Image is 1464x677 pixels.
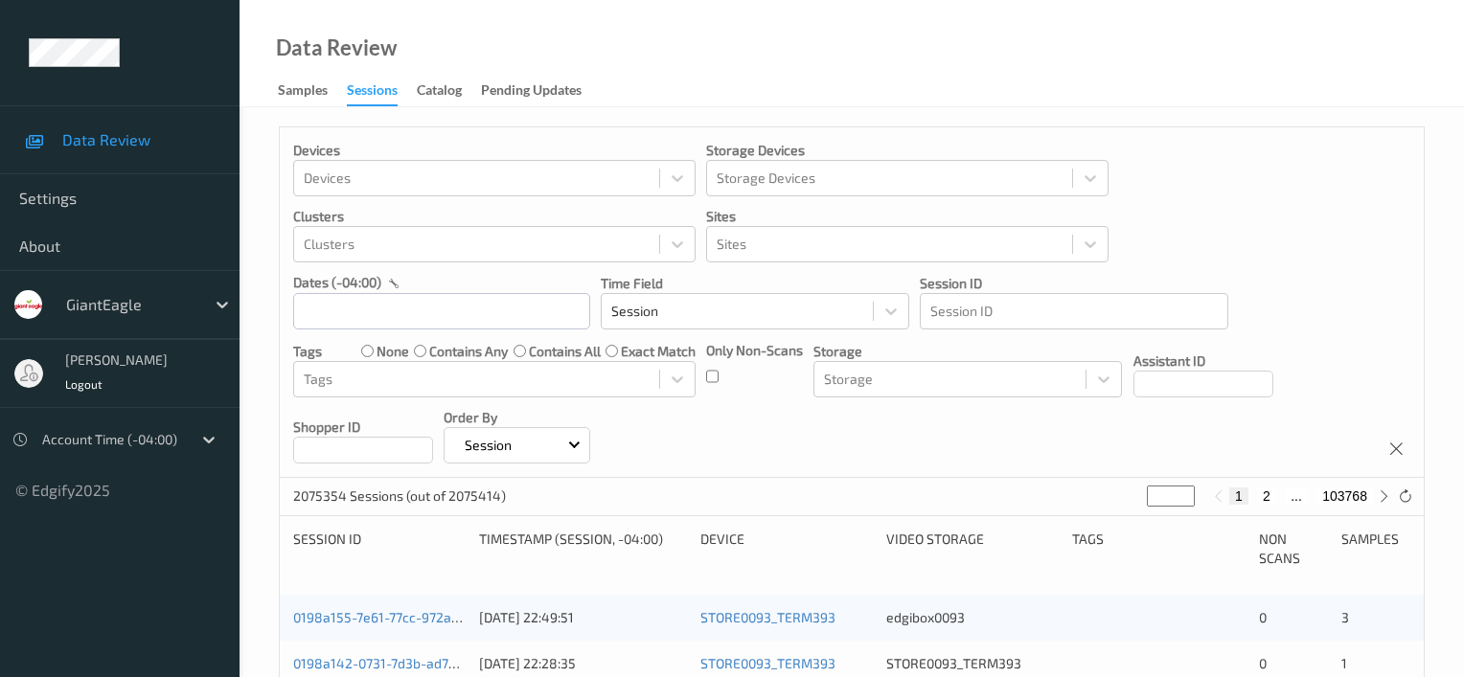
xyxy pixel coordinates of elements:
[813,342,1122,361] p: Storage
[886,608,1059,627] div: edgibox0093
[293,655,557,671] a: 0198a142-0731-7d3b-ad74-59938c8204e6
[1072,530,1245,568] div: Tags
[706,141,1109,160] p: Storage Devices
[481,80,582,104] div: Pending Updates
[1259,609,1267,625] span: 0
[1341,655,1347,671] span: 1
[1259,530,1328,568] div: Non Scans
[700,609,835,625] a: STORE0093_TERM393
[293,417,433,437] p: Shopper ID
[621,342,696,361] label: exact match
[377,342,409,361] label: none
[444,408,590,427] p: Order By
[481,78,601,104] a: Pending Updates
[1341,609,1349,625] span: 3
[1285,487,1308,505] button: ...
[886,654,1059,673] div: STORE0093_TERM393
[1259,655,1267,671] span: 0
[293,273,381,292] p: dates (-04:00)
[429,342,508,361] label: contains any
[293,609,548,625] a: 0198a155-7e61-77cc-972a-8de59008cc37
[417,80,462,104] div: Catalog
[293,141,696,160] p: Devices
[417,78,481,104] a: Catalog
[601,274,909,293] p: Time Field
[700,530,873,568] div: Device
[293,207,696,226] p: Clusters
[529,342,601,361] label: contains all
[1257,487,1276,505] button: 2
[293,486,506,506] p: 2075354 Sessions (out of 2075414)
[479,654,686,673] div: [DATE] 22:28:35
[278,78,347,104] a: Samples
[1316,487,1373,505] button: 103768
[347,78,417,106] a: Sessions
[920,274,1228,293] p: Session ID
[886,530,1059,568] div: Video Storage
[479,608,686,627] div: [DATE] 22:49:51
[700,655,835,671] a: STORE0093_TERM393
[276,38,397,57] div: Data Review
[1133,351,1273,371] p: Assistant ID
[1229,487,1248,505] button: 1
[706,207,1109,226] p: Sites
[347,80,398,106] div: Sessions
[293,530,466,568] div: Session ID
[458,436,518,455] p: Session
[278,80,328,104] div: Samples
[479,530,686,568] div: Timestamp (Session, -04:00)
[293,342,322,361] p: Tags
[1341,530,1410,568] div: Samples
[706,341,803,360] p: Only Non-Scans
